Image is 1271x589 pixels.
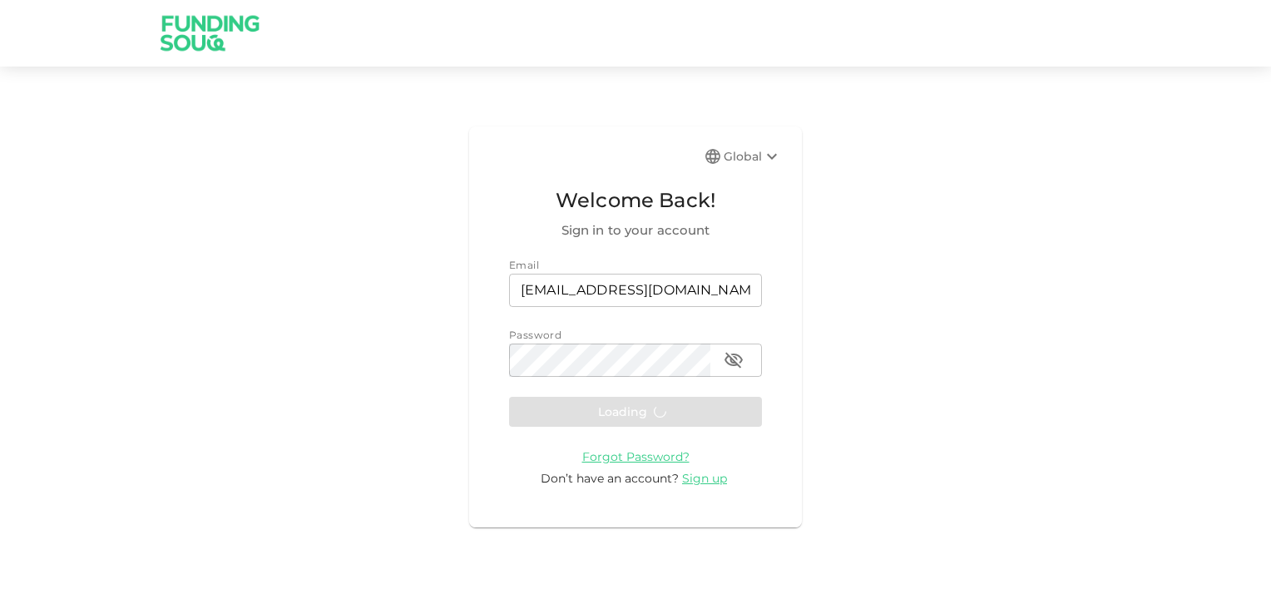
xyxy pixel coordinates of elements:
[682,471,727,486] span: Sign up
[509,344,710,377] input: password
[509,259,539,271] span: Email
[582,449,690,464] span: Forgot Password?
[509,220,762,240] span: Sign in to your account
[509,185,762,216] span: Welcome Back!
[582,448,690,464] a: Forgot Password?
[724,146,782,166] div: Global
[541,471,679,486] span: Don’t have an account?
[509,329,561,341] span: Password
[509,274,762,307] input: email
